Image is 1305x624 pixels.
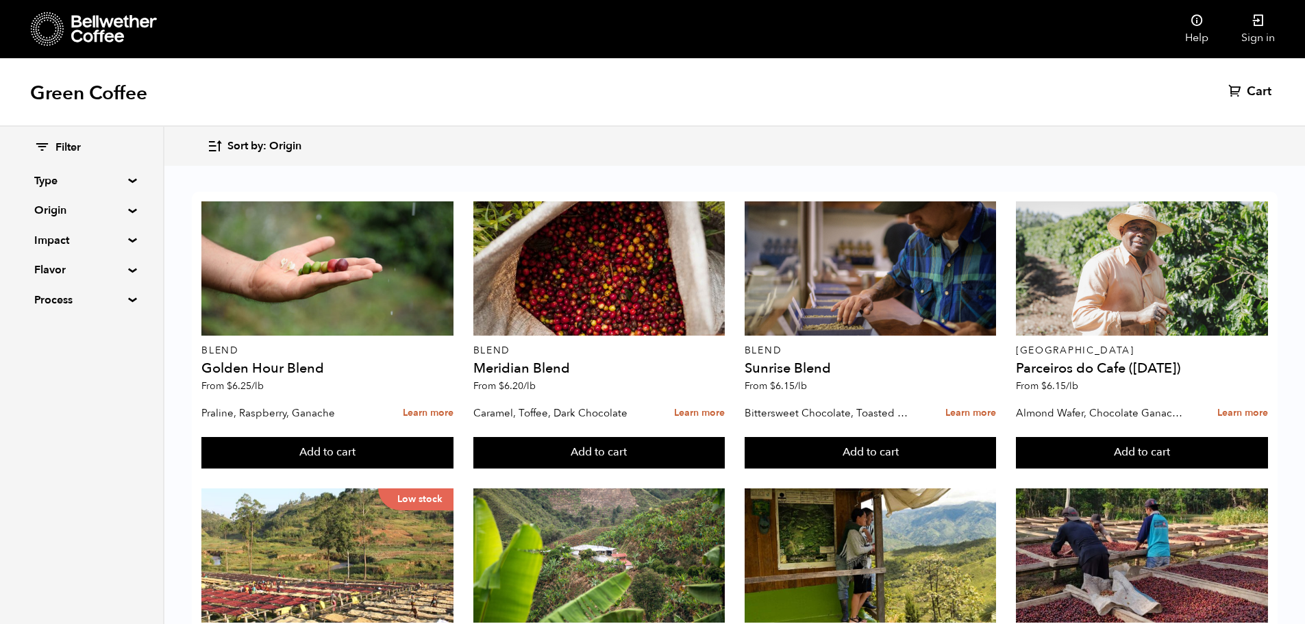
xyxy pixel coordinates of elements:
[745,379,807,392] span: From
[473,437,725,469] button: Add to cart
[30,81,147,105] h1: Green Coffee
[227,379,264,392] bdi: 6.25
[674,399,725,428] a: Learn more
[403,399,453,428] a: Learn more
[201,362,453,375] h4: Golden Hour Blend
[745,403,916,423] p: Bittersweet Chocolate, Toasted Marshmallow, Candied Orange, Praline
[34,173,129,189] summary: Type
[1016,362,1268,375] h4: Parceiros do Cafe ([DATE])
[770,379,775,392] span: $
[1016,437,1268,469] button: Add to cart
[745,362,997,375] h4: Sunrise Blend
[499,379,504,392] span: $
[499,379,536,392] bdi: 6.20
[34,202,129,219] summary: Origin
[1066,379,1078,392] span: /lb
[1016,403,1187,423] p: Almond Wafer, Chocolate Ganache, Bing Cherry
[745,346,997,355] p: Blend
[201,379,264,392] span: From
[227,139,301,154] span: Sort by: Origin
[227,379,232,392] span: $
[378,488,453,510] p: Low stock
[1016,379,1078,392] span: From
[251,379,264,392] span: /lb
[745,437,997,469] button: Add to cart
[523,379,536,392] span: /lb
[1041,379,1047,392] span: $
[1041,379,1078,392] bdi: 6.15
[34,262,129,278] summary: Flavor
[795,379,807,392] span: /lb
[34,232,129,249] summary: Impact
[473,379,536,392] span: From
[1217,399,1268,428] a: Learn more
[207,130,301,162] button: Sort by: Origin
[770,379,807,392] bdi: 6.15
[201,403,373,423] p: Praline, Raspberry, Ganache
[945,399,996,428] a: Learn more
[201,488,453,623] a: Low stock
[34,292,129,308] summary: Process
[1247,84,1271,100] span: Cart
[201,346,453,355] p: Blend
[473,346,725,355] p: Blend
[1016,346,1268,355] p: [GEOGRAPHIC_DATA]
[55,140,81,155] span: Filter
[473,403,645,423] p: Caramel, Toffee, Dark Chocolate
[201,437,453,469] button: Add to cart
[1228,84,1275,100] a: Cart
[473,362,725,375] h4: Meridian Blend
